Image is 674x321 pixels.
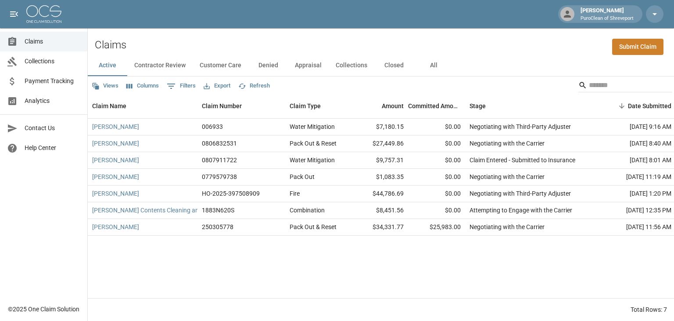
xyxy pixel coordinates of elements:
div: 250305778 [202,223,233,231]
div: $0.00 [408,152,465,169]
div: $8,451.56 [351,202,408,219]
button: Customer Care [193,55,248,76]
div: 0779579738 [202,172,237,181]
p: PuroClean of Shreveport [581,15,634,22]
button: Select columns [124,79,161,93]
div: Negotiating with the Carrier [470,139,545,148]
span: Collections [25,57,80,66]
button: Collections [329,55,374,76]
span: Claims [25,37,80,46]
div: $25,983.00 [408,219,465,236]
a: Submit Claim [612,39,663,55]
div: © 2025 One Claim Solution [8,305,79,314]
div: $0.00 [408,135,465,152]
div: 006933 [202,122,223,131]
div: Claim Entered - Submitted to Insurance [470,156,575,164]
button: Active [88,55,127,76]
button: Closed [374,55,414,76]
div: Claim Name [92,94,126,118]
div: Claim Number [197,94,285,118]
div: Attempting to Engage with the Carrier [470,206,572,215]
div: Negotiating with Third-Party Adjuster [470,122,571,131]
div: $0.00 [408,169,465,186]
button: Export [201,79,233,93]
div: Amount [382,94,404,118]
div: $0.00 [408,119,465,135]
div: Water Mitigation [290,122,335,131]
div: Date Submitted [628,94,671,118]
div: Negotiating with the Carrier [470,172,545,181]
span: Contact Us [25,124,80,133]
div: $0.00 [408,202,465,219]
button: Views [90,79,121,93]
div: Fire [290,189,300,198]
div: Pack Out & Reset [290,223,337,231]
div: Claim Type [290,94,321,118]
div: Committed Amount [408,94,465,118]
div: Negotiating with Third-Party Adjuster [470,189,571,198]
div: Committed Amount [408,94,461,118]
button: Denied [248,55,288,76]
button: Refresh [236,79,272,93]
div: $44,786.69 [351,186,408,202]
div: Pack Out [290,172,315,181]
div: $1,083.35 [351,169,408,186]
div: dynamic tabs [88,55,674,76]
div: HO-2025-397508909 [202,189,260,198]
div: Claim Number [202,94,242,118]
div: Search [578,78,672,94]
div: $7,180.15 [351,119,408,135]
a: [PERSON_NAME] [92,156,139,164]
div: Combination [290,206,325,215]
div: Water Mitigation [290,156,335,164]
div: Claim Type [285,94,351,118]
button: Sort [616,100,628,112]
h2: Claims [95,39,126,51]
div: $0.00 [408,186,465,202]
a: [PERSON_NAME] Contents Cleaning and Packout [92,206,226,215]
div: $34,331.77 [351,219,408,236]
button: Show filters [165,79,198,93]
img: ocs-logo-white-transparent.png [26,5,61,23]
a: [PERSON_NAME] [92,223,139,231]
div: 0807911722 [202,156,237,164]
button: Contractor Review [127,55,193,76]
button: All [414,55,453,76]
div: Claim Name [88,94,197,118]
button: Appraisal [288,55,329,76]
button: open drawer [5,5,23,23]
div: Stage [465,94,597,118]
div: Negotiating with the Carrier [470,223,545,231]
div: 1883N620S [202,206,234,215]
span: Help Center [25,143,80,153]
div: Pack Out & Reset [290,139,337,148]
div: Total Rows: 7 [631,305,667,314]
div: $27,449.86 [351,135,408,152]
a: [PERSON_NAME] [92,189,139,198]
div: Stage [470,94,486,118]
div: [PERSON_NAME] [577,6,637,22]
a: [PERSON_NAME] [92,172,139,181]
div: $9,757.31 [351,152,408,169]
a: [PERSON_NAME] [92,139,139,148]
a: [PERSON_NAME] [92,122,139,131]
span: Payment Tracking [25,77,80,86]
span: Analytics [25,96,80,106]
div: 0806832531 [202,139,237,148]
div: Amount [351,94,408,118]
